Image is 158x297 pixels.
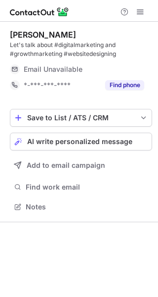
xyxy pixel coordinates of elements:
button: Notes [10,200,152,214]
button: Add to email campaign [10,156,152,174]
button: AI write personalized message [10,133,152,150]
button: Find work email [10,180,152,194]
div: Save to List / ATS / CRM [27,114,135,122]
span: Notes [26,202,148,211]
span: Add to email campaign [27,161,105,169]
span: Find work email [26,183,148,192]
span: AI write personalized message [27,138,132,146]
button: save-profile-one-click [10,109,152,127]
img: ContactOut v5.3.10 [10,6,69,18]
button: Reveal Button [105,80,144,90]
div: Let's talk about #digitalmarketing and #growthmarketing #websitedesigning [10,41,152,58]
span: Email Unavailable [24,65,82,74]
div: [PERSON_NAME] [10,30,76,40]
